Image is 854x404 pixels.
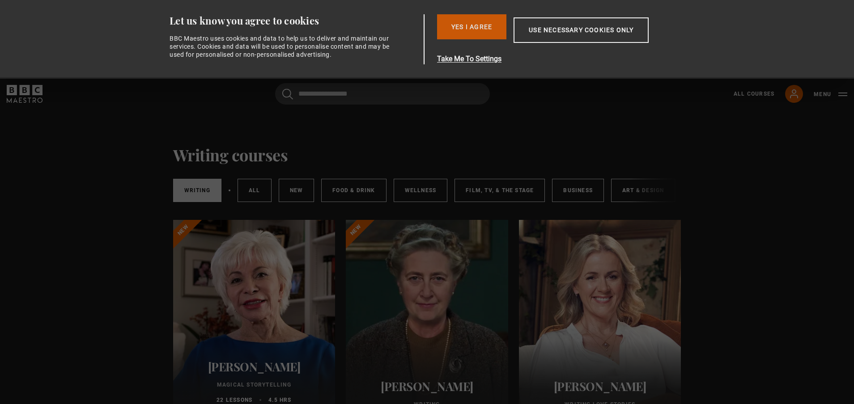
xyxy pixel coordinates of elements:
[7,85,42,103] svg: BBC Maestro
[217,396,252,404] p: 22 lessons
[437,14,506,39] button: Yes I Agree
[734,90,774,98] a: All Courses
[170,14,420,27] div: Let us know you agree to cookies
[437,54,691,64] button: Take Me To Settings
[514,17,649,43] button: Use necessary cookies only
[184,360,325,374] h2: [PERSON_NAME]
[275,83,490,105] input: Search
[394,179,448,202] a: Wellness
[282,88,293,100] button: Submit the search query
[552,179,604,202] a: Business
[184,381,325,389] p: Magical Storytelling
[814,90,847,99] button: Toggle navigation
[268,396,291,404] p: 4.5 hrs
[238,179,272,202] a: All
[530,379,671,393] h2: [PERSON_NAME]
[173,179,221,202] a: Writing
[611,179,675,202] a: Art & Design
[173,145,288,164] h1: Writing courses
[170,34,395,59] div: BBC Maestro uses cookies and data to help us to deliver and maintain our services. Cookies and da...
[455,179,545,202] a: Film, TV, & The Stage
[357,379,497,393] h2: [PERSON_NAME]
[279,179,314,202] a: New
[321,179,386,202] a: Food & Drink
